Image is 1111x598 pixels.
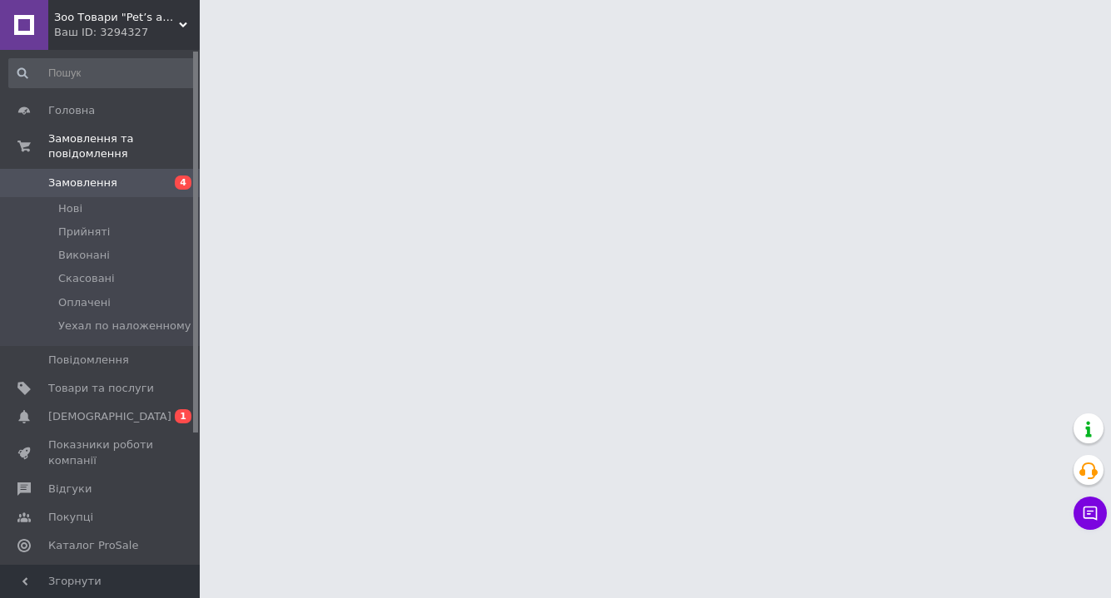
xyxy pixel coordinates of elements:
[48,175,117,190] span: Замовлення
[48,538,138,553] span: Каталог ProSale
[48,510,93,525] span: Покупці
[58,271,115,286] span: Скасовані
[54,25,200,40] div: Ваш ID: 3294327
[58,225,110,240] span: Прийняті
[48,437,154,467] span: Показники роботи компанії
[48,131,200,161] span: Замовлення та повідомлення
[58,319,191,334] span: Уехал по наложенному
[58,201,82,216] span: Нові
[54,10,179,25] span: Зоо Товари "Pet’s agent"
[58,248,110,263] span: Виконані
[175,175,191,190] span: 4
[48,482,92,497] span: Відгуки
[58,295,111,310] span: Оплачені
[48,103,95,118] span: Головна
[8,58,196,88] input: Пошук
[1074,497,1107,530] button: Чат з покупцем
[175,409,191,423] span: 1
[48,409,171,424] span: [DEMOGRAPHIC_DATA]
[48,353,129,368] span: Повідомлення
[48,381,154,396] span: Товари та послуги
